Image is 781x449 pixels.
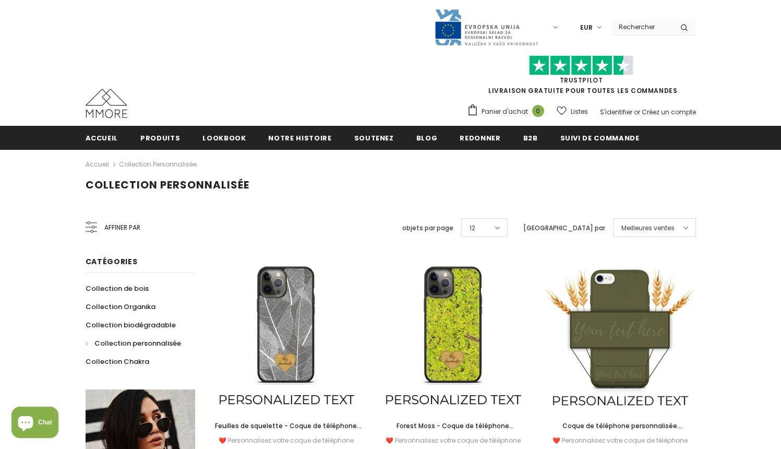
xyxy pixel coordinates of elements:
span: Lookbook [202,133,246,143]
span: 0 [532,105,544,117]
span: Produits [140,133,180,143]
a: Forest Moss - Coque de téléphone personnalisée - Cadeau personnalisé [377,420,528,432]
span: Panier d'achat [482,107,528,117]
span: Notre histoire [268,133,331,143]
span: Suivi de commande [560,133,640,143]
span: LIVRAISON GRATUITE POUR TOUTES LES COMMANDES [467,60,696,95]
a: Coque de téléphone personnalisée biodégradable - Vert olive [544,420,695,432]
input: Search Site [612,19,672,34]
a: Collection Organika [86,298,155,316]
a: soutenez [354,126,394,149]
a: Lookbook [202,126,246,149]
a: Collection personnalisée [86,334,181,352]
span: soutenez [354,133,394,143]
span: Affiner par [104,222,140,233]
span: 12 [470,223,475,233]
a: S'identifier [600,108,632,116]
label: objets par page [402,223,453,233]
span: B2B [523,133,538,143]
a: Redonner [460,126,500,149]
span: Coque de téléphone personnalisée biodégradable - Vert olive [562,421,682,442]
a: Blog [416,126,438,149]
a: Listes [557,102,588,121]
img: Cas MMORE [86,89,127,118]
inbox-online-store-chat: Shopify online store chat [8,407,62,441]
a: Collection personnalisée [119,160,197,169]
a: Collection Chakra [86,352,149,371]
a: Créez un compte [642,108,696,116]
span: Blog [416,133,438,143]
a: Notre histoire [268,126,331,149]
span: Feuilles de squelette - Coque de téléphone personnalisée - Cadeau personnalisé [215,421,362,442]
a: Javni Razpis [434,22,538,31]
span: Meilleures ventes [621,223,675,233]
a: Produits [140,126,180,149]
span: Collection biodégradable [86,320,176,330]
span: Forest Moss - Coque de téléphone personnalisée - Cadeau personnalisé [392,421,514,442]
a: Collection biodégradable [86,316,176,334]
span: Listes [571,107,588,117]
a: Suivi de commande [560,126,640,149]
img: Faites confiance aux étoiles pilotes [529,55,633,76]
span: Accueil [86,133,118,143]
a: Accueil [86,126,118,149]
span: Collection personnalisée [94,338,181,348]
a: B2B [523,126,538,149]
span: or [634,108,640,116]
a: Feuilles de squelette - Coque de téléphone personnalisée - Cadeau personnalisé [211,420,362,432]
label: [GEOGRAPHIC_DATA] par [523,223,605,233]
a: Collection de bois [86,279,149,298]
span: Catégories [86,256,138,267]
span: Collection de bois [86,283,149,293]
span: EUR [580,22,593,33]
img: Javni Razpis [434,8,538,46]
span: Redonner [460,133,500,143]
span: Collection personnalisée [86,178,249,192]
a: TrustPilot [560,76,603,85]
span: Collection Chakra [86,357,149,367]
a: Accueil [86,158,109,171]
span: Collection Organika [86,302,155,312]
a: Panier d'achat 0 [467,104,549,120]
